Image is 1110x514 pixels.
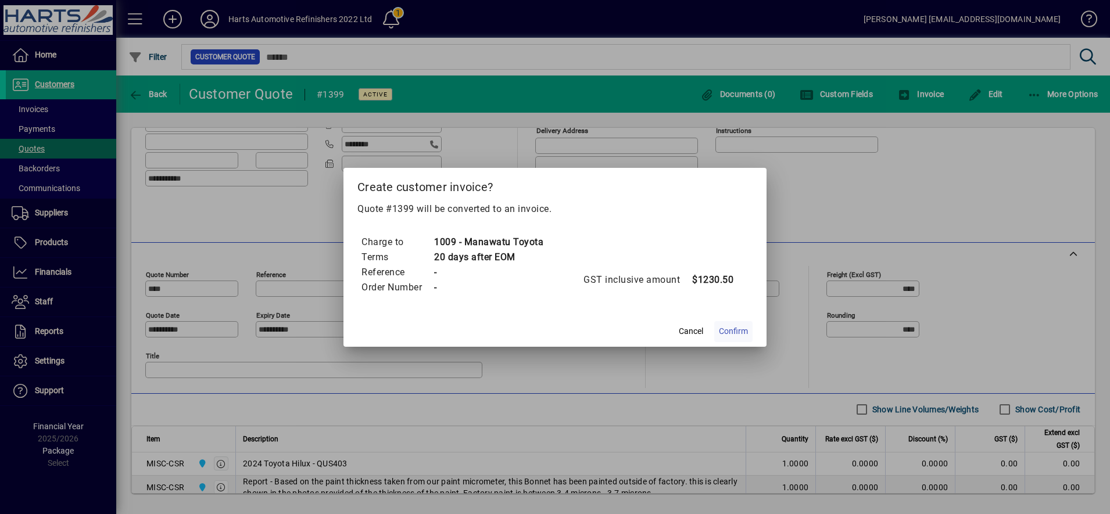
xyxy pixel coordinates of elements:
[434,250,543,265] td: 20 days after EOM
[434,265,543,280] td: -
[692,272,738,287] td: $1230.50
[434,235,543,250] td: 1009 - Manawatu Toyota
[361,235,434,250] td: Charge to
[361,265,434,280] td: Reference
[714,321,753,342] button: Confirm
[679,325,703,337] span: Cancel
[434,280,543,295] td: -
[361,280,434,295] td: Order Number
[719,325,748,337] span: Confirm
[361,250,434,265] td: Terms
[343,168,767,202] h2: Create customer invoice?
[583,272,692,287] td: GST inclusive amount
[357,202,753,216] p: Quote #1399 will be converted to an invoice.
[672,321,710,342] button: Cancel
